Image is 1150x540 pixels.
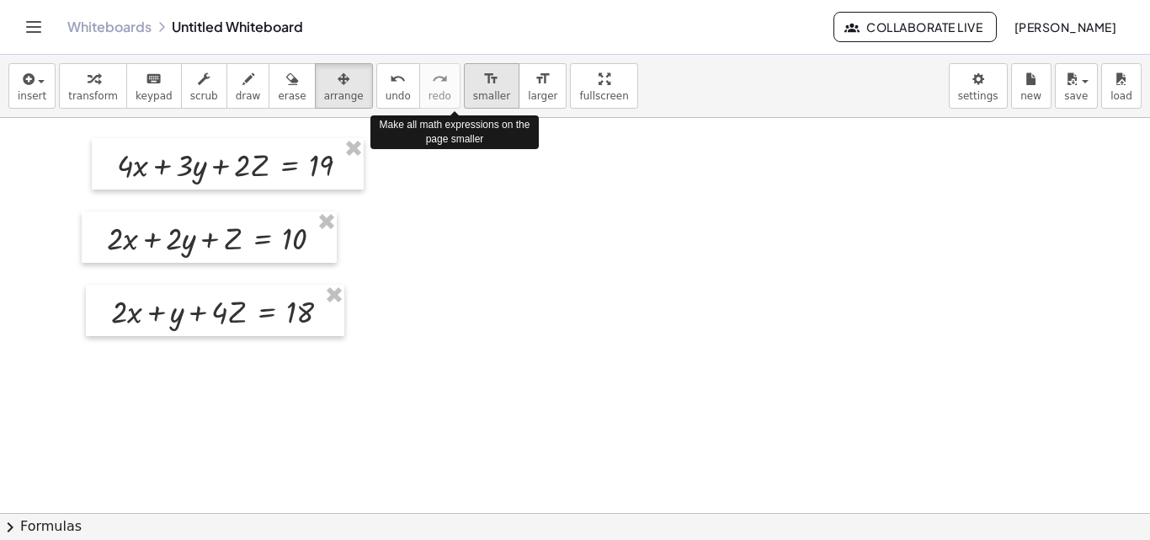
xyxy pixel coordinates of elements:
[958,90,998,102] span: settings
[226,63,270,109] button: draw
[949,63,1008,109] button: settings
[386,90,411,102] span: undo
[464,63,519,109] button: format_sizesmaller
[848,19,982,35] span: Collaborate Live
[126,63,182,109] button: keyboardkeypad
[146,69,162,89] i: keyboard
[535,69,551,89] i: format_size
[579,90,628,102] span: fullscreen
[1110,90,1132,102] span: load
[1011,63,1052,109] button: new
[181,63,227,109] button: scrub
[68,90,118,102] span: transform
[269,63,315,109] button: erase
[419,63,461,109] button: redoredo
[483,69,499,89] i: format_size
[236,90,261,102] span: draw
[473,90,510,102] span: smaller
[190,90,218,102] span: scrub
[1020,90,1041,102] span: new
[390,69,406,89] i: undo
[324,90,364,102] span: arrange
[136,90,173,102] span: keypad
[1101,63,1142,109] button: load
[376,63,420,109] button: undoundo
[315,63,373,109] button: arrange
[1064,90,1088,102] span: save
[519,63,567,109] button: format_sizelarger
[528,90,557,102] span: larger
[18,90,46,102] span: insert
[429,90,451,102] span: redo
[1000,12,1130,42] button: [PERSON_NAME]
[1014,19,1116,35] span: [PERSON_NAME]
[8,63,56,109] button: insert
[570,63,637,109] button: fullscreen
[20,13,47,40] button: Toggle navigation
[59,63,127,109] button: transform
[278,90,306,102] span: erase
[67,19,152,35] a: Whiteboards
[833,12,997,42] button: Collaborate Live
[370,115,539,149] div: Make all math expressions on the page smaller
[1055,63,1098,109] button: save
[432,69,448,89] i: redo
